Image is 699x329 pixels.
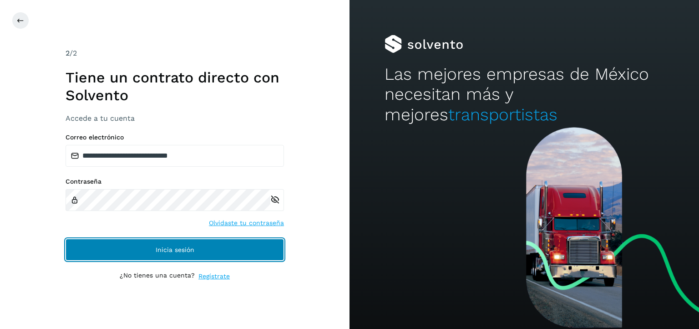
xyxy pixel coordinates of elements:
[198,272,230,281] a: Regístrate
[66,49,70,57] span: 2
[385,64,664,125] h2: Las mejores empresas de México necesitan más y mejores
[66,69,284,104] h1: Tiene un contrato directo con Solvento
[66,239,284,261] button: Inicia sesión
[66,114,284,123] h3: Accede a tu cuenta
[448,105,557,124] span: transportistas
[66,48,284,59] div: /2
[120,272,195,281] p: ¿No tienes una cuenta?
[66,178,284,185] label: Contraseña
[156,247,194,253] span: Inicia sesión
[209,218,284,228] a: Olvidaste tu contraseña
[66,134,284,141] label: Correo electrónico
